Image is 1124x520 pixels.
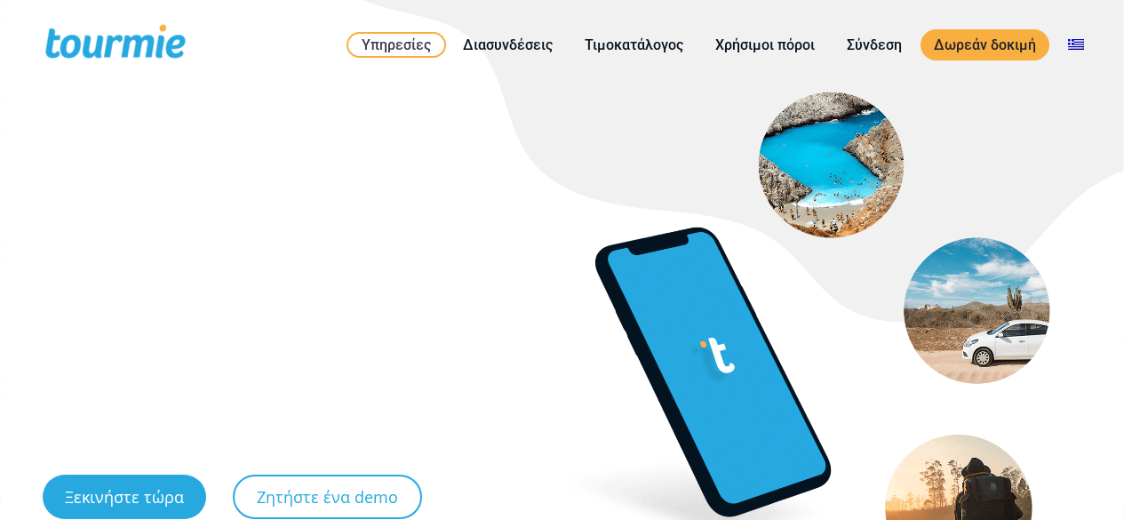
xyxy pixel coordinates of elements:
[833,34,915,56] a: Σύνδεση
[921,29,1049,60] a: Δωρεάν δοκιμή
[233,475,422,519] a: Ζητήστε ένα demo
[571,34,697,56] a: Τιμοκατάλογος
[702,34,828,56] a: Χρήσιμοι πόροι
[450,34,566,56] a: Διασυνδέσεις
[43,475,206,519] a: Ξεκινήστε τώρα
[347,32,446,58] a: Υπηρεσίες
